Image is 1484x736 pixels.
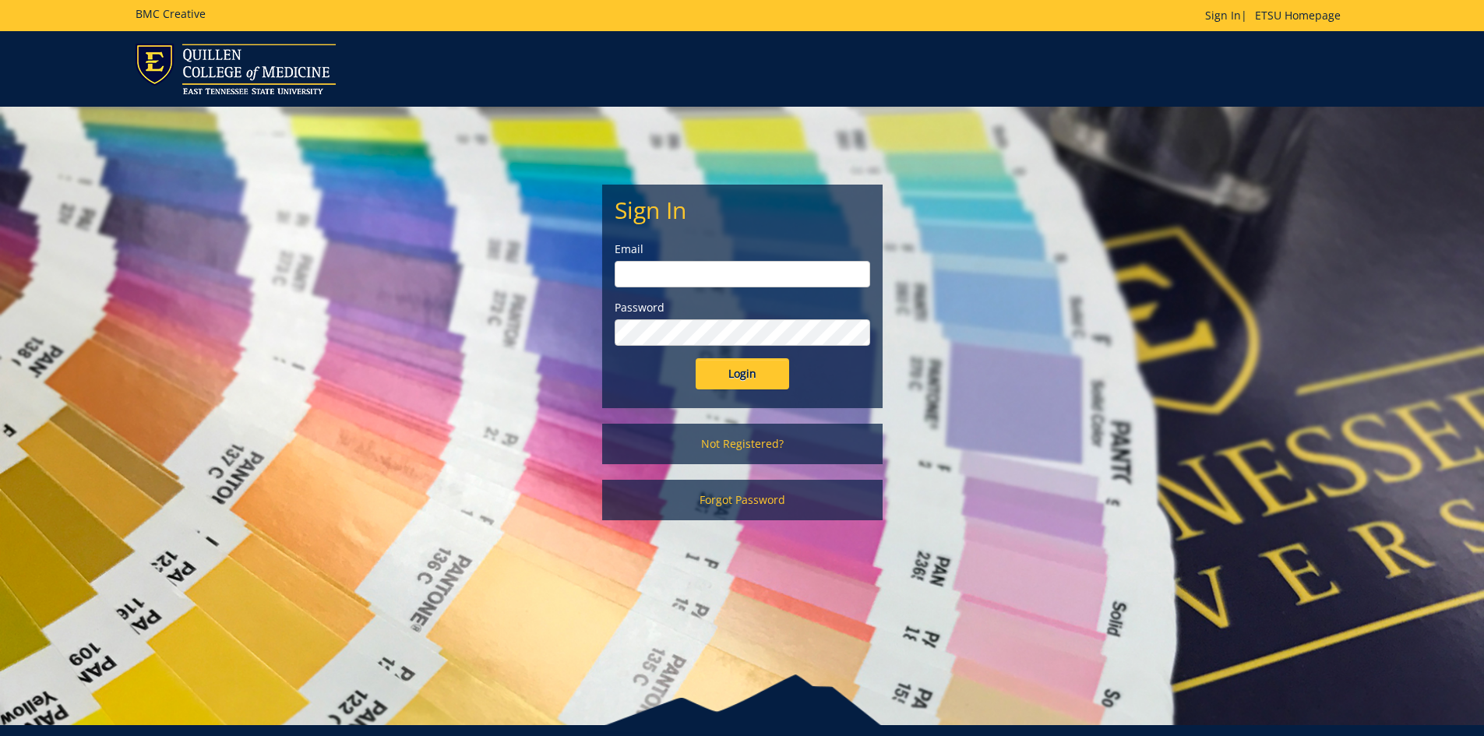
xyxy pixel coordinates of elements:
label: Email [615,241,870,257]
a: ETSU Homepage [1247,8,1348,23]
h5: BMC Creative [136,8,206,19]
a: Not Registered? [602,424,883,464]
a: Forgot Password [602,480,883,520]
p: | [1205,8,1348,23]
h2: Sign In [615,197,870,223]
a: Sign In [1205,8,1241,23]
label: Password [615,300,870,315]
input: Login [696,358,789,389]
img: ETSU logo [136,44,336,94]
